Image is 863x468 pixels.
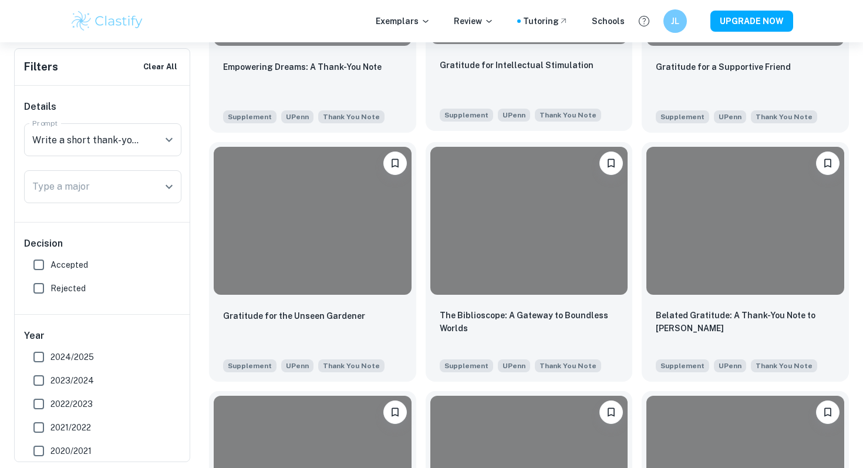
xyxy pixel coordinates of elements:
span: 2021/2022 [50,421,91,434]
button: Bookmark [816,151,840,175]
span: UPenn [498,109,530,122]
span: Supplement [656,110,709,123]
span: Accepted [50,258,88,271]
span: Thank You Note [756,361,813,371]
button: Bookmark [383,151,407,175]
button: Clear All [140,58,180,76]
span: Write a short thank-you note to someone you have not yet thanked and would like to acknowledge. (... [535,358,601,372]
h6: Filters [24,59,58,75]
button: Bookmark [383,400,407,424]
span: UPenn [281,110,313,123]
span: Supplement [223,359,277,372]
span: Supplement [656,359,709,372]
a: Tutoring [523,15,568,28]
p: Exemplars [376,15,430,28]
p: The Biblioscope: A Gateway to Boundless Worlds [440,309,619,335]
span: 2023/2024 [50,374,94,387]
a: BookmarkGratitude for the Unseen GardenerSupplementUPennWrite a short thank-you note to someone y... [209,142,416,382]
span: Write a short thank-you note to someone you have not yet thanked and would like to acknowledge. (... [318,358,385,372]
span: Write a short thank-you note to someone you have not yet thanked and would like to acknowledge. (... [751,358,817,372]
button: Help and Feedback [634,11,654,31]
button: Open [161,132,177,148]
span: Supplement [440,109,493,122]
button: JL [663,9,687,33]
h6: JL [669,15,682,28]
span: Thank You Note [540,361,596,371]
span: 2020/2021 [50,445,92,457]
span: Write a short thank-you note to someone you have not yet thanked and would like to acknowledge. (... [318,109,385,123]
h6: Decision [24,237,181,251]
a: Schools [592,15,625,28]
h6: Details [24,100,181,114]
p: Empowering Dreams: A Thank-You Note [223,60,382,73]
span: UPenn [714,359,746,372]
span: Write a short thank-you note to someone you have not yet thanked and would like to acknowledge. (... [751,109,817,123]
button: Open [161,179,177,195]
img: Clastify logo [70,9,144,33]
span: Thank You Note [323,361,380,371]
h6: Year [24,329,181,343]
a: BookmarkBelated Gratitude: A Thank-You Note to DariaSupplementUPennWrite a short thank-you note t... [642,142,849,382]
span: Supplement [223,110,277,123]
span: 2024/2025 [50,351,94,363]
p: Gratitude for Intellectual Stimulation [440,59,594,72]
p: Review [454,15,494,28]
span: Rejected [50,282,86,295]
span: UPenn [281,359,313,372]
span: UPenn [498,359,530,372]
span: Supplement [440,359,493,372]
span: Write a short thank-you note to someone you have not yet thanked and would like to acknowledge. (... [535,107,601,122]
button: Bookmark [599,151,623,175]
span: Thank You Note [756,112,813,122]
span: Thank You Note [540,110,596,120]
button: UPGRADE NOW [710,11,793,32]
p: Gratitude for a Supportive Friend [656,60,791,73]
span: 2022/2023 [50,398,93,410]
span: UPenn [714,110,746,123]
a: BookmarkThe Biblioscope: A Gateway to Boundless WorldsSupplementUPennWrite a short thank-you note... [426,142,633,382]
p: Gratitude for the Unseen Gardener [223,309,365,322]
label: Prompt [32,118,58,128]
p: Belated Gratitude: A Thank-You Note to Daria [656,309,835,335]
span: Thank You Note [323,112,380,122]
button: Bookmark [599,400,623,424]
button: Bookmark [816,400,840,424]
